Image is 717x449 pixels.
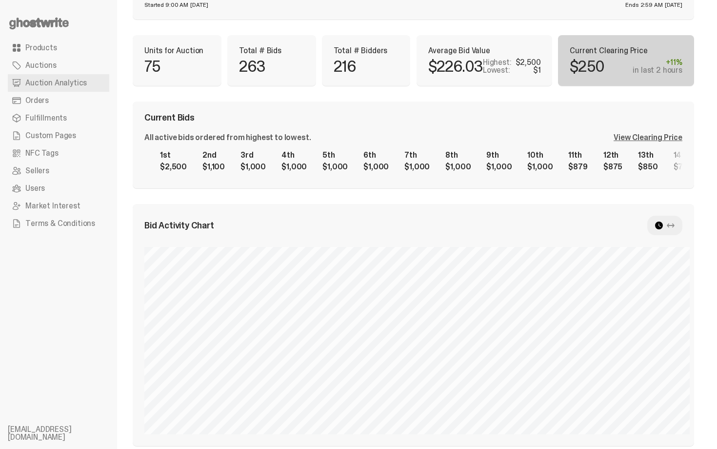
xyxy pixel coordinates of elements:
div: $850 [638,163,657,171]
span: Ends 2:59 AM [625,2,663,8]
a: Users [8,180,109,197]
p: Units for Auction [144,47,210,55]
div: $875 [603,163,622,171]
span: NFC Tags [25,149,59,157]
p: Lowest: [483,66,510,74]
span: [DATE] [665,2,682,8]
p: Average Bid Value [428,47,541,55]
div: All active bids ordered from highest to lowest. [144,134,311,142]
p: 263 [239,59,266,74]
div: $1,000 [281,163,307,171]
div: $1,000 [404,163,430,171]
span: Sellers [25,167,49,175]
span: Auctions [25,61,57,69]
div: 11th [568,151,587,159]
a: Auction Analytics [8,74,109,92]
p: 75 [144,59,160,74]
div: 12th [603,151,622,159]
div: 14th [674,151,693,159]
a: Products [8,39,109,57]
div: +11% [633,59,682,66]
div: 13th [638,151,657,159]
a: Fulfillments [8,109,109,127]
div: 1st [160,151,187,159]
div: View Clearing Price [614,134,682,142]
span: Auction Analytics [25,79,87,87]
p: $226.03 [428,59,483,74]
span: Market Interest [25,202,80,210]
span: Current Bids [144,113,195,122]
span: Bid Activity Chart [144,221,214,230]
div: $2,500 [516,59,541,66]
div: 9th [486,151,512,159]
div: $2,500 [160,163,187,171]
div: 4th [281,151,307,159]
p: Current Clearing Price [570,47,682,55]
p: $250 [570,59,604,74]
div: $1,000 [445,163,471,171]
a: Orders [8,92,109,109]
a: Terms & Conditions [8,215,109,232]
div: $1,000 [527,163,553,171]
div: $1,000 [322,163,348,171]
div: $1,100 [202,163,225,171]
div: $1,000 [240,163,266,171]
li: [EMAIL_ADDRESS][DOMAIN_NAME] [8,426,125,441]
span: Orders [25,97,49,104]
div: $1,000 [363,163,389,171]
span: [DATE] [190,2,208,8]
div: $879 [568,163,587,171]
p: Total # Bids [239,47,304,55]
div: 10th [527,151,553,159]
span: Users [25,184,45,192]
p: Total # Bidders [334,47,399,55]
span: Terms & Conditions [25,220,95,227]
div: 3rd [240,151,266,159]
a: NFC Tags [8,144,109,162]
p: 216 [334,59,357,74]
a: Custom Pages [8,127,109,144]
div: 7th [404,151,430,159]
div: 8th [445,151,471,159]
div: 2nd [202,151,225,159]
div: $1,000 [486,163,512,171]
div: 5th [322,151,348,159]
p: Highest: [483,59,512,66]
div: $750 [674,163,693,171]
div: 6th [363,151,389,159]
span: Custom Pages [25,132,76,140]
a: Auctions [8,57,109,74]
span: Fulfillments [25,114,67,122]
a: Sellers [8,162,109,180]
a: Market Interest [8,197,109,215]
span: Products [25,44,57,52]
div: in last 2 hours [633,66,682,74]
div: $1 [533,66,541,74]
span: Started 9:00 AM [144,2,188,8]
